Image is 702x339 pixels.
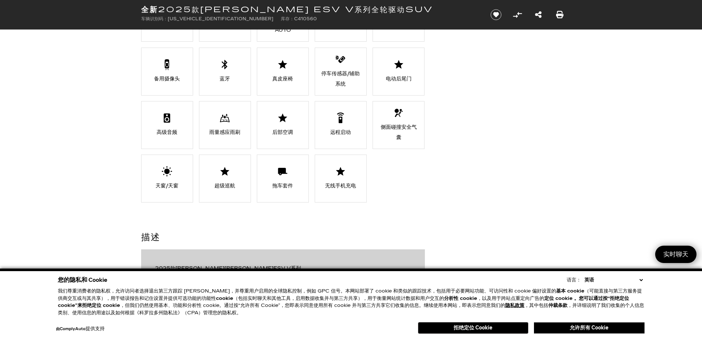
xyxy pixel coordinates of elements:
[325,183,356,189] font: 无线手机充电
[58,288,556,294] font: 我们尊重消费者的隐私权，允许访问者选择退出第三方跟踪 [PERSON_NAME]，并尊重用户启用的全球隐私控制，例如 GPC 信号。本网站部署了 cookie 和类似的跟踪技术，包括用于必要网站...
[141,5,158,14] font: 全新
[454,325,492,331] font: 拒绝定位 Cookie
[216,295,233,301] font: cookie
[548,302,567,308] font: 仲裁条款
[155,265,301,271] font: 2025款[PERSON_NAME][PERSON_NAME]ESV V系列
[655,246,696,263] a: 实时聊天
[272,183,293,189] font: 拖车套件
[141,16,168,21] font: 车辆识别码：
[92,302,120,308] font: 定位 cookie
[535,10,542,20] a: 分享这款全新 2025 款凯迪拉克 Escalade ESV V 系列全轮驱动 SUV
[556,288,584,294] font: 基本 cookie
[58,276,107,283] font: 您的隐私和 Cookie
[58,302,644,316] font: ，并详细说明了我们收集的个人信息类别、使用信息的用途以及如何根据《科罗拉多州隐私法》（CPA）管理您的隐私权。
[168,16,273,21] font: [US_VEHICLE_IDENTIFICATION_NUMBER]
[556,10,563,20] a: 打印此款全新 2025 款凯迪拉克 Escalade ESV V 系列全轮驱动 SUV
[294,16,317,21] font: C410560
[444,295,477,301] font: 分析性 cookie
[367,295,444,301] font: 用于衡量网站统计数据和用户交互的
[209,129,240,135] font: 雨量感应雨刷
[281,16,294,21] font: 库存：
[488,9,504,21] button: 保存车辆
[120,302,505,308] font: ，但我们仍然使用基本、功能和分析性 cookie。通过按“允许所有 Cookie”，您即表示同意使用所有 cookie 并与第三方共享它们收集的信息。继续使用本网站，即表示您同意我们的
[386,76,412,82] font: 电动后尾门
[583,276,645,284] select: 语言选择
[524,302,548,308] font: ，其中包括
[233,295,367,301] font: （包括实时聊天和其他工具，启用数据收集并与第三方共享），
[158,5,433,14] font: 2025款[PERSON_NAME] ESV V系列全轮驱动SUV
[567,277,581,283] font: 语言：
[56,327,85,331] a: 由ComplyAuto
[157,129,177,135] font: 高级音频
[85,326,105,332] font: 提供支持
[220,76,230,82] font: 蓝牙
[505,302,524,308] a: 隐私政策
[534,322,645,333] button: 允许所有 Cookie
[141,232,160,242] font: 描述
[381,124,417,141] font: 侧面碰撞安全气囊
[156,183,178,189] font: 天窗/天窗
[58,295,629,309] font: 定位 cookie 。您可以通过按“拒绝定位 cookie”来拒绝
[418,322,528,334] button: 拒绝定位 Cookie
[321,70,360,87] font: 停车传感器/辅助系统
[214,183,235,189] font: 超级巡航
[58,288,642,301] font: （可能直接与第三方服务提供商交互或与其共享），用于错误报告和记住设置并提供可选功能的功能性
[477,295,544,301] font: ，以及用于跨站点重定向广告的
[663,250,688,258] font: 实时聊天
[570,325,608,331] font: 允许所有 Cookie
[272,76,293,82] font: 真皮座椅
[272,129,293,135] font: 后部空调
[512,9,523,20] button: 比较车辆
[660,250,692,259] span: 实时聊天
[330,129,351,135] font: 远程启动
[154,76,180,82] font: 备用摄像头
